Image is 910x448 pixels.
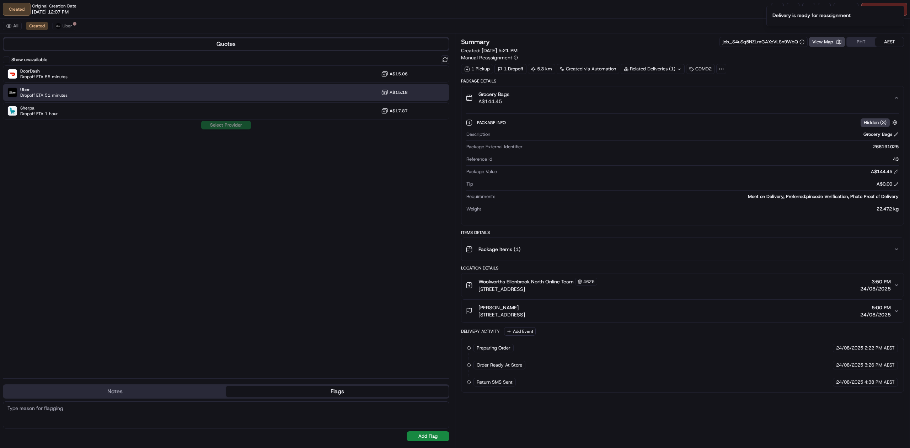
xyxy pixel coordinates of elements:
span: Preparing Order [477,345,510,351]
button: Flags [226,386,449,397]
button: Manual Reassignment [461,54,518,61]
span: Uber [20,87,68,92]
span: Tip [466,181,473,187]
span: 24/08/2025 [836,379,863,385]
button: Created [26,22,48,30]
span: 4625 [583,279,595,284]
div: 5.3 km [528,64,555,74]
div: 1 Pickup [461,64,493,74]
span: [STREET_ADDRESS] [478,286,597,293]
span: 3:26 PM AEST [864,362,895,368]
img: Uber [8,88,17,97]
button: Hidden (3) [861,118,899,127]
span: Uber [63,23,72,29]
div: Related Deliveries (1) [621,64,685,74]
span: Manual Reassignment [461,54,512,61]
div: CDMD2 [686,64,715,74]
div: Delivery Activity [461,329,500,334]
span: 4:38 PM AEST [864,379,895,385]
span: [DATE] 12:07 PM [32,9,69,15]
div: A$144.45 [871,169,899,175]
h3: Summary [461,39,490,45]
button: AEST [875,37,904,47]
span: A$15.06 [390,71,408,77]
div: A$0.00 [877,181,899,187]
span: 24/08/2025 [836,345,863,351]
div: 1 Dropoff [494,64,526,74]
span: 5:00 PM [860,304,891,311]
button: Add Flag [407,431,449,441]
span: Package Info [477,120,507,126]
span: [PERSON_NAME] [478,304,519,311]
button: A$15.06 [381,70,408,78]
span: 24/08/2025 [860,311,891,318]
div: Delivery is ready for reassignment [772,12,851,19]
button: Uber [52,22,75,30]
button: View Map [809,37,845,47]
button: A$15.18 [381,89,408,96]
span: Requirements [466,193,495,200]
button: Add Event [504,327,536,336]
span: Package External Identifier [466,144,523,150]
span: Reference Id [466,156,492,162]
span: 2:22 PM AEST [864,345,895,351]
span: Package Items ( 1 ) [478,246,520,253]
img: DoorDash [8,69,17,79]
span: Dropoff ETA 55 minutes [20,74,68,80]
span: Hidden ( 3 ) [864,119,887,126]
button: PHT [847,37,875,47]
span: Weight [466,206,481,212]
span: 24/08/2025 [860,285,891,292]
span: Dropoff ETA 51 minutes [20,92,68,98]
button: Grocery BagsA$144.45 [461,86,904,109]
div: Location Details [461,265,904,271]
span: A$17.87 [390,108,408,114]
span: Original Creation Date [32,3,76,9]
button: Quotes [4,38,449,50]
span: Dropoff ETA 1 hour [20,111,58,117]
span: [STREET_ADDRESS] [478,311,525,318]
div: Items Details [461,230,904,235]
button: Package Items (1) [461,238,904,261]
button: job_S4uSq5NZLmGAXcVLSn9WbQ [723,39,804,45]
span: Order Ready At Store [477,362,522,368]
span: Package Value [466,169,497,175]
span: Sherpa [20,105,58,111]
span: Grocery Bags [478,91,509,98]
div: Package Details [461,78,904,84]
img: Sherpa [8,106,17,116]
span: A$144.45 [478,98,509,105]
button: Notes [4,386,226,397]
button: A$17.87 [381,107,408,114]
div: 43 [495,156,899,162]
div: 266191025 [525,144,899,150]
span: 24/08/2025 [836,362,863,368]
span: DoorDash [20,68,68,74]
div: Grocery BagsA$144.45 [461,109,904,225]
div: Meet on Delivery, Preferred:pincode Verification, Photo Proof of Delivery [498,193,899,200]
span: [DATE] 5:21 PM [482,47,518,54]
span: 3:50 PM [860,278,891,285]
button: All [3,22,22,30]
span: Created: [461,47,518,54]
span: Description [466,131,490,138]
div: 22.472 kg [484,206,899,212]
span: Created [29,23,45,29]
span: Woolworths Ellenbrook North Online Team [478,278,574,285]
span: A$15.18 [390,90,408,95]
span: Return SMS Sent [477,379,513,385]
a: Created via Automation [557,64,619,74]
img: uber-new-logo.jpeg [55,23,61,29]
label: Show unavailable [11,57,47,63]
button: Woolworths Ellenbrook North Online Team4625[STREET_ADDRESS]3:50 PM24/08/2025 [461,273,904,297]
button: [PERSON_NAME][STREET_ADDRESS]5:00 PM24/08/2025 [461,300,904,322]
div: Grocery Bags [863,131,899,138]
